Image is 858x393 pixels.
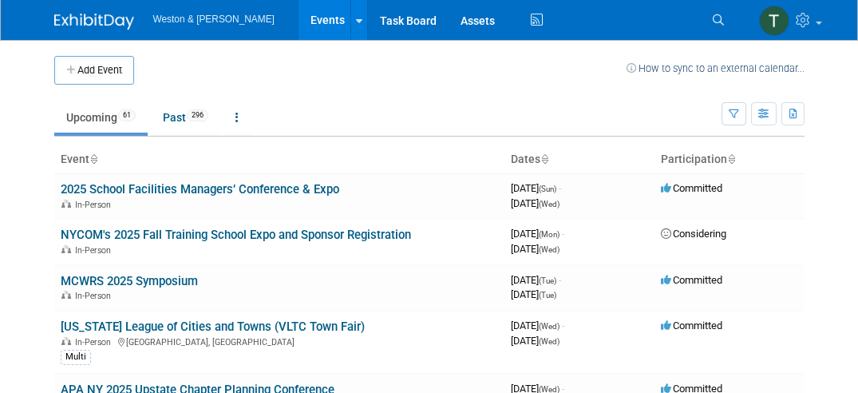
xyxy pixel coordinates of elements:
span: [DATE] [511,274,561,286]
a: Past296 [151,102,220,133]
span: Considering [661,228,726,240]
img: In-Person Event [61,245,71,253]
button: Add Event [54,56,134,85]
span: (Tue) [539,276,556,285]
a: MCWRS 2025 Symposium [61,274,198,288]
span: Weston & [PERSON_NAME] [153,14,275,25]
span: [DATE] [511,243,559,255]
a: Sort by Start Date [540,153,548,165]
img: In-Person Event [61,337,71,345]
span: Committed [661,182,722,194]
img: Tiffanie Knobloch [759,6,789,36]
span: - [562,228,564,240]
span: (Mon) [539,230,559,239]
span: In-Person [75,245,116,256]
span: [DATE] [511,197,559,209]
span: 61 [118,109,136,121]
span: 296 [187,109,208,121]
img: ExhibitDay [54,14,134,30]
span: [DATE] [511,288,556,300]
span: [DATE] [511,320,564,331]
span: [DATE] [511,182,561,194]
div: Multi [61,350,91,364]
span: - [559,182,561,194]
div: [GEOGRAPHIC_DATA], [GEOGRAPHIC_DATA] [61,335,498,347]
th: Event [54,146,504,173]
img: In-Person Event [61,200,71,208]
a: Upcoming61 [54,102,148,133]
span: [DATE] [511,335,559,347]
img: In-Person Event [61,291,71,299]
span: Committed [661,274,722,286]
span: (Tue) [539,291,556,300]
span: (Wed) [539,337,559,346]
span: - [562,320,564,331]
a: NYCOM's 2025 Fall Training School Expo and Sponsor Registration [61,228,411,242]
th: Dates [504,146,654,173]
span: In-Person [75,200,116,210]
span: (Wed) [539,322,559,331]
span: [DATE] [511,228,564,240]
span: Committed [661,320,722,331]
span: In-Person [75,291,116,301]
a: [US_STATE] League of Cities and Towns (VLTC Town Fair) [61,320,365,334]
span: In-Person [75,337,116,347]
span: (Wed) [539,245,559,254]
th: Participation [654,146,805,173]
span: (Wed) [539,200,559,208]
span: - [559,274,561,286]
span: (Sun) [539,185,556,193]
a: 2025 School Facilities Managers’ Conference & Expo [61,182,339,196]
a: Sort by Event Name [89,153,97,165]
a: How to sync to an external calendar... [627,62,805,74]
a: Sort by Participation Type [727,153,735,165]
